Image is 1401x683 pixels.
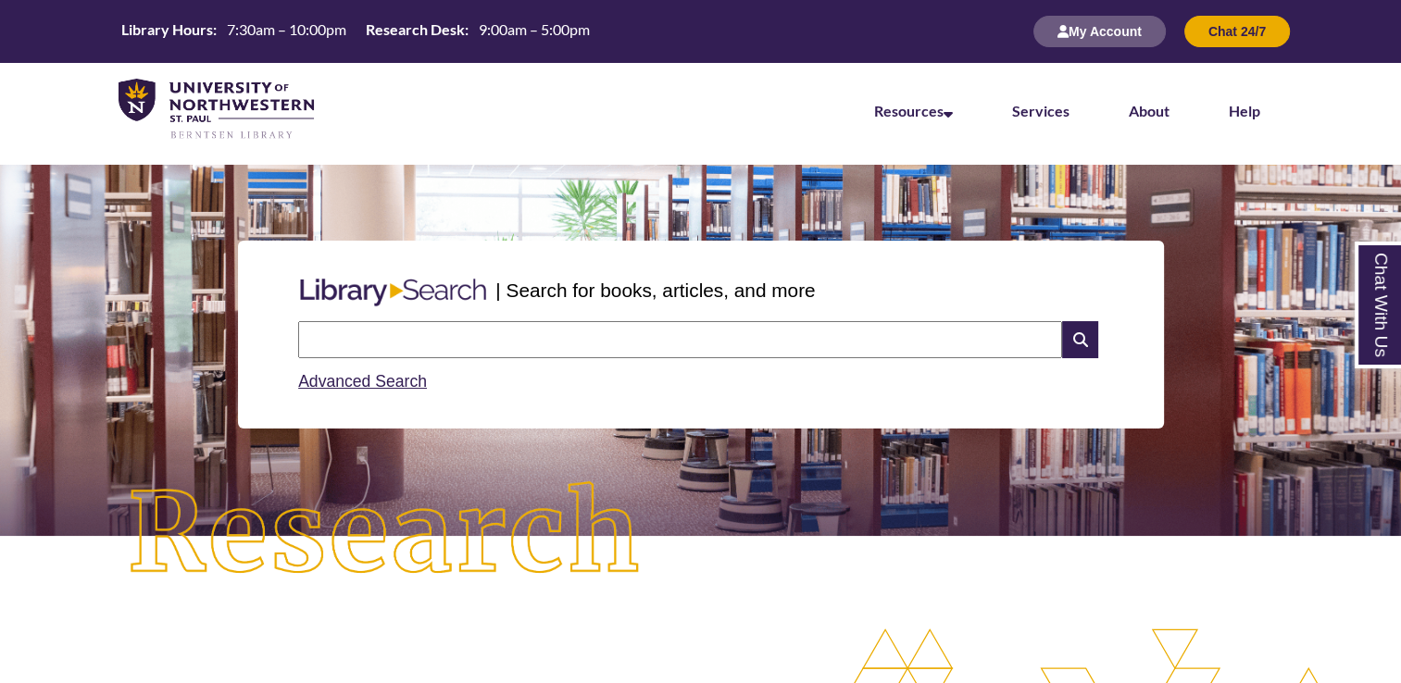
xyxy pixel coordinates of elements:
[119,79,314,141] img: UNWSP Library Logo
[1184,16,1290,47] button: Chat 24/7
[479,20,590,38] span: 9:00am – 5:00pm
[291,271,495,314] img: Libary Search
[70,425,701,644] img: Research
[1129,102,1170,119] a: About
[1229,102,1260,119] a: Help
[114,19,597,44] a: Hours Today
[1033,23,1166,39] a: My Account
[298,372,427,391] a: Advanced Search
[874,102,953,119] a: Resources
[358,19,471,40] th: Research Desk:
[1033,16,1166,47] button: My Account
[114,19,597,43] table: Hours Today
[227,20,346,38] span: 7:30am – 10:00pm
[114,19,219,40] th: Library Hours:
[1184,23,1290,39] a: Chat 24/7
[1012,102,1070,119] a: Services
[495,276,815,304] p: | Search for books, articles, and more
[1062,321,1097,358] i: Search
